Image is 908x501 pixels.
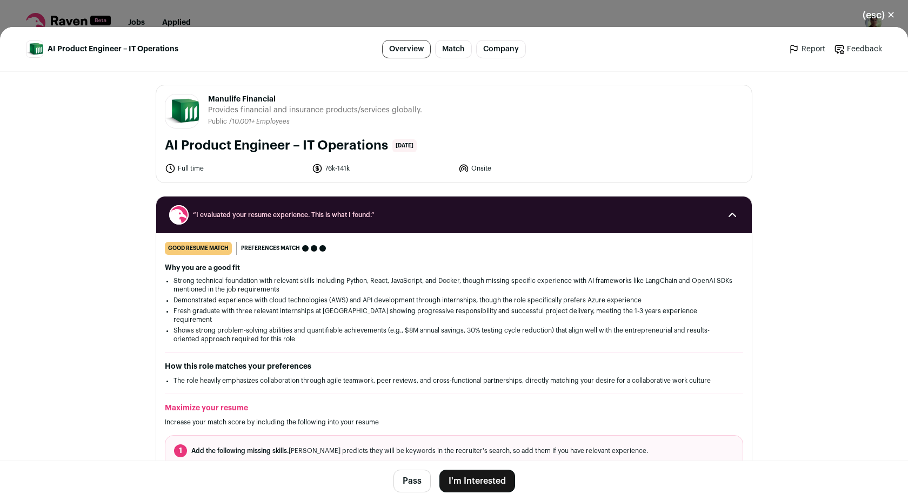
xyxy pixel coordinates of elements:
li: 76k-141k [312,163,452,174]
div: good resume match [165,242,232,255]
h2: Why you are a good fit [165,263,743,272]
span: [PERSON_NAME] predicts they will be keywords in the recruiter's search, so add them if you have r... [191,446,648,455]
li: Shows strong problem-solving abilities and quantifiable achievements (e.g., $8M annual savings, 3... [173,326,735,343]
li: The role heavily emphasizes collaboration through agile teamwork, peer reviews, and cross-functio... [173,376,735,385]
li: Fresh graduate with three relevant internships at [GEOGRAPHIC_DATA] showing progressive responsib... [173,307,735,324]
li: Strong technical foundation with relevant skills including Python, React, JavaScript, and Docker,... [173,276,735,294]
li: Onsite [458,163,599,174]
span: “I evaluated your resume experience. This is what I found.” [193,211,715,219]
li: Demonstrated experience with cloud technologies (AWS) and API development through internships, th... [173,296,735,304]
li: Full time [165,163,305,174]
h2: Maximize your resume [165,403,743,414]
a: Overview [382,40,431,58]
p: Increase your match score by including the following into your resume [165,418,743,426]
span: Manulife Financial [208,94,422,105]
li: Public [208,118,229,126]
h2: How this role matches your preferences [165,361,743,372]
span: 10,001+ Employees [232,118,290,125]
span: [DATE] [392,139,417,152]
a: Report [789,44,825,55]
button: Pass [393,470,431,492]
span: Provides financial and insurance products/services globally. [208,105,422,116]
a: Company [476,40,526,58]
span: Preferences match [241,243,300,254]
img: bf136246470b8eb1f2e00a63a3f8bbb77a19bfeee4226475b8dec2c9d2e514d2.jpg [165,94,199,128]
img: bf136246470b8eb1f2e00a63a3f8bbb77a19bfeee4226475b8dec2c9d2e514d2.jpg [26,41,43,57]
button: Close modal [850,3,908,27]
span: 1 [174,444,187,457]
button: I'm Interested [439,470,515,492]
span: Add the following missing skills. [191,448,289,454]
a: Match [435,40,472,58]
a: Feedback [834,44,882,55]
li: / [229,118,290,126]
span: AI Product Engineer – IT Operations [48,44,178,55]
h1: AI Product Engineer – IT Operations [165,137,388,154]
